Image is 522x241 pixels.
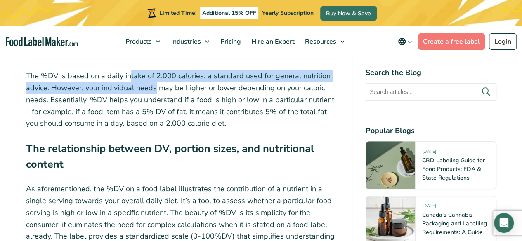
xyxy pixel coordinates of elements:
[262,9,314,17] span: Yearly Subscription
[246,26,298,57] a: Hire an Expert
[366,68,496,79] h4: Search the Blog
[249,37,295,46] span: Hire an Expert
[422,203,436,213] span: [DATE]
[302,37,337,46] span: Resources
[26,141,314,171] strong: The relationship between DV, portion sizes, and nutritional content
[120,26,164,57] a: Products
[159,9,196,17] span: Limited Time!
[489,33,517,50] a: Login
[366,126,496,137] h4: Popular Blogs
[215,26,244,57] a: Pricing
[366,84,496,101] input: Search articles...
[422,211,487,236] a: Canada’s Cannabis Packaging and Labelling Requirements: A Guide
[218,37,242,46] span: Pricing
[418,33,485,50] a: Create a free label
[320,6,377,21] a: Buy Now & Save
[166,26,213,57] a: Industries
[169,37,202,46] span: Industries
[26,70,339,129] p: The %DV is based on a daily intake of 2,000 calories, a standard used for general nutrition advic...
[200,7,258,19] span: Additional 15% OFF
[494,213,514,233] div: Open Intercom Messenger
[300,26,349,57] a: Resources
[422,157,485,182] a: CBD Labeling Guide for Food Products: FDA & State Regulations
[123,37,153,46] span: Products
[422,149,436,158] span: [DATE]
